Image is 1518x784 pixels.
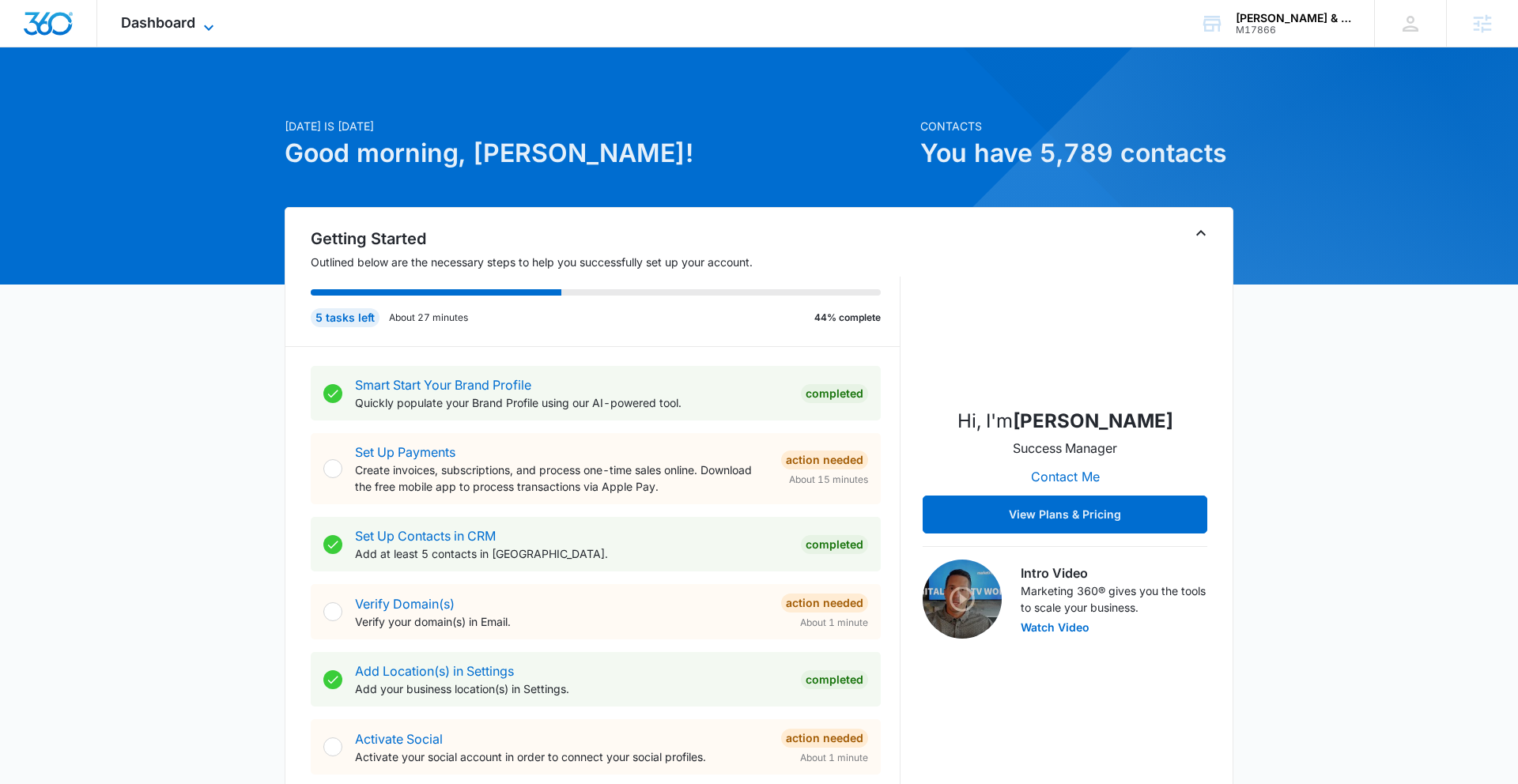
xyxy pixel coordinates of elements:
p: Hi, I'm [957,407,1173,435]
div: account name [1236,12,1351,24]
button: Toggle Collapse [1191,224,1210,243]
button: View Plans & Pricing [923,496,1207,533]
span: Dashboard [121,14,195,31]
h2: Getting Started [311,227,901,251]
p: About 27 minutes [389,311,468,325]
p: Success Manager [1013,439,1117,458]
a: Smart Start Your Brand Profile [355,377,531,393]
img: Cody McCoy [986,236,1144,394]
div: account id [1236,24,1351,36]
a: Activate Social [355,731,443,747]
img: Intro Video [923,560,1002,639]
button: Contact Me [1015,458,1116,496]
span: About 15 minutes [789,473,868,487]
strong: [PERSON_NAME] [1013,409,1173,432]
h1: You have 5,789 contacts [920,134,1233,172]
a: Verify Domain(s) [355,596,455,612]
p: [DATE] is [DATE] [285,118,911,134]
p: Outlined below are the necessary steps to help you successfully set up your account. [311,254,901,270]
div: Completed [801,670,868,689]
div: Action Needed [781,594,868,612]
p: Create invoices, subscriptions, and process one-time sales online. Download the free mobile app t... [355,462,768,495]
p: Add your business location(s) in Settings. [355,680,788,697]
button: Watch Video [1021,622,1089,633]
p: Marketing 360® gives you the tools to scale your business. [1021,582,1207,616]
p: Add at least 5 contacts in [GEOGRAPHIC_DATA]. [355,545,788,562]
span: About 1 minute [800,751,868,765]
p: Quickly populate your Brand Profile using our AI-powered tool. [355,394,788,411]
span: About 1 minute [800,616,868,630]
p: Verify your domain(s) in Email. [355,613,768,630]
div: Action Needed [781,729,868,748]
div: Action Needed [781,450,868,469]
h1: Good morning, [PERSON_NAME]! [285,134,911,172]
p: 44% complete [814,311,881,325]
p: Contacts [920,118,1233,134]
div: 5 tasks left [311,308,379,327]
a: Set Up Contacts in CRM [355,528,496,544]
h3: Intro Video [1021,563,1207,582]
a: Set Up Payments [355,444,455,460]
div: Completed [801,384,868,403]
a: Add Location(s) in Settings [355,663,514,679]
p: Activate your social account in order to connect your social profiles. [355,748,768,765]
div: Completed [801,535,868,554]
